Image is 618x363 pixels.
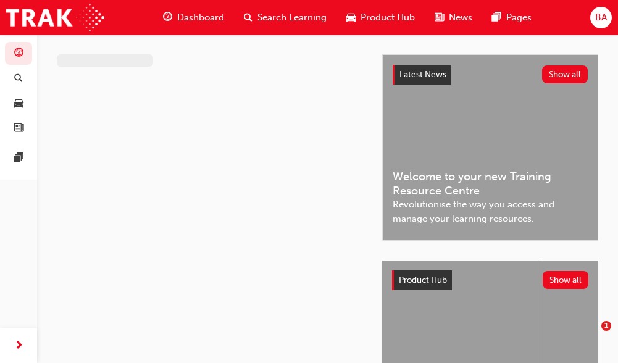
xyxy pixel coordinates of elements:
span: guage-icon [163,10,172,25]
span: Product Hub [399,275,447,285]
span: Product Hub [361,10,415,25]
a: search-iconSearch Learning [234,5,336,30]
img: Trak [6,4,104,31]
span: News [449,10,472,25]
span: Search Learning [257,10,327,25]
span: guage-icon [14,48,23,59]
span: next-icon [14,338,23,354]
span: BA [595,10,607,25]
span: car-icon [14,98,23,109]
button: Show all [543,271,589,289]
a: Latest NewsShow allWelcome to your new Training Resource CentreRevolutionise the way you access a... [382,54,598,241]
span: car-icon [346,10,356,25]
span: Revolutionise the way you access and manage your learning resources. [393,198,588,225]
span: pages-icon [492,10,501,25]
a: guage-iconDashboard [153,5,234,30]
span: search-icon [244,10,253,25]
a: news-iconNews [425,5,482,30]
span: Dashboard [177,10,224,25]
iframe: Intercom live chat [576,321,606,351]
span: Welcome to your new Training Resource Centre [393,170,588,198]
span: news-icon [435,10,444,25]
button: Show all [542,65,588,83]
span: pages-icon [14,153,23,164]
a: car-iconProduct Hub [336,5,425,30]
span: 1 [601,321,611,331]
a: pages-iconPages [482,5,541,30]
a: Product HubShow all [392,270,588,290]
span: Pages [506,10,532,25]
span: news-icon [14,123,23,135]
span: Latest News [399,69,446,80]
span: search-icon [14,73,23,85]
a: Latest NewsShow all [393,65,588,85]
button: BA [590,7,612,28]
